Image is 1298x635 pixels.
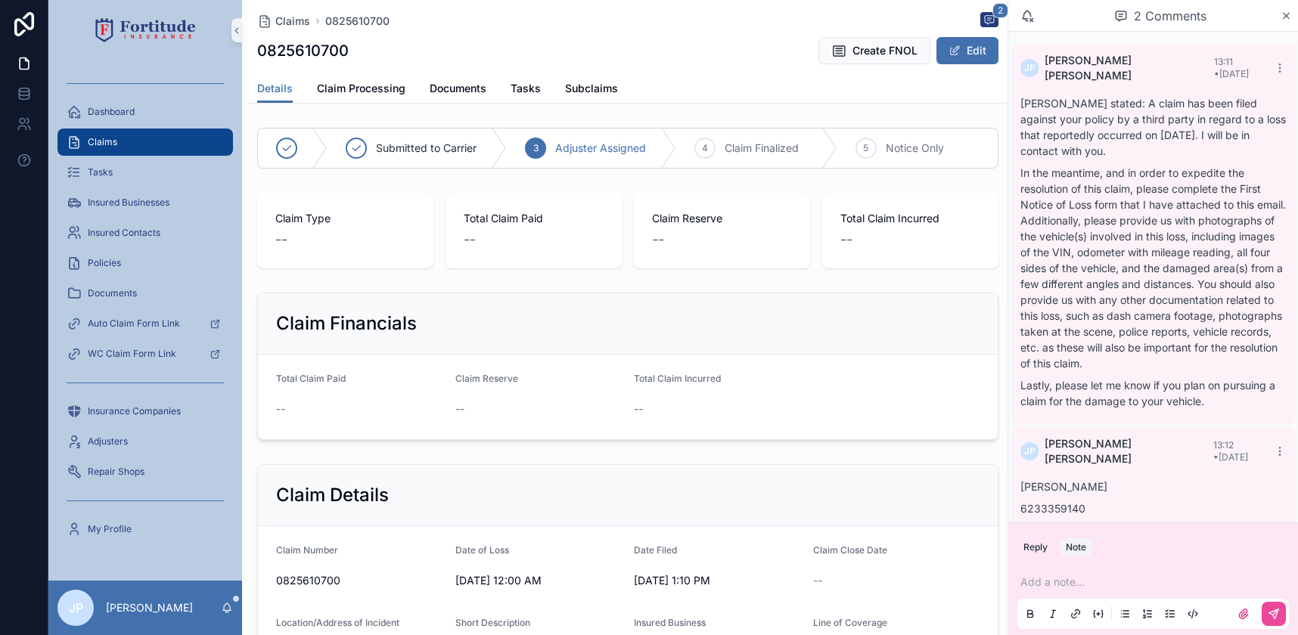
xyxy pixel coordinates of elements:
span: 4 [702,142,708,154]
p: [PERSON_NAME] [106,600,193,615]
a: WC Claim Form Link [57,340,233,367]
span: Tasks [511,81,541,96]
button: Edit [936,37,998,64]
span: -- [840,229,852,250]
span: Documents [430,81,486,96]
span: Claim Reserve [455,373,518,384]
a: Insured Businesses [57,189,233,216]
span: Documents [88,287,137,299]
a: Policies [57,249,233,277]
a: Insured Contacts [57,219,233,246]
span: -- [275,229,287,250]
a: Documents [57,280,233,307]
span: Claim Processing [317,81,405,96]
span: 13:11 • [DATE] [1214,56,1249,79]
a: Dashboard [57,98,233,125]
span: -- [276,401,285,417]
span: Claim Reserve [652,211,792,226]
span: Create FNOL [852,43,918,58]
button: 2 [980,12,998,30]
span: JP [1024,445,1036,457]
a: Tasks [511,75,541,105]
span: -- [455,401,464,417]
a: Claim Processing [317,75,405,105]
span: Total Claim Paid [464,211,604,226]
a: My Profile [57,516,233,543]
span: Insurance Companies [88,405,181,417]
a: Repair Shops [57,458,233,485]
span: Notice Only [886,141,944,156]
span: Subclaims [565,81,618,96]
span: -- [634,401,643,417]
a: Insurance Companies [57,398,233,425]
span: Total Claim Incurred [634,373,721,384]
span: Claim Number [276,544,338,556]
span: Claim Finalized [725,141,799,156]
span: Claim Close Date [813,544,887,556]
span: [DATE] 1:10 PM [634,573,801,588]
p: [PERSON_NAME] stated: A claim has been filed against your policy by a third party in regard to a ... [1020,95,1286,159]
span: Line of Coverage [813,617,887,628]
h2: Claim Details [276,483,389,507]
a: Claims [257,14,310,29]
p: [PERSON_NAME] [1020,479,1286,494]
button: Create FNOL [818,37,930,64]
span: Tasks [88,166,113,178]
span: Short Description [455,617,530,628]
span: Auto Claim Form Link [88,317,180,330]
span: 3 [533,142,539,154]
span: Insured Businesses [88,197,169,209]
p: 6233359140 [1020,500,1286,516]
span: Claims [275,14,310,29]
div: scrollable content [48,60,242,562]
a: Details [257,75,293,104]
a: Adjusters [57,428,233,455]
a: 0825610700 [325,14,390,29]
span: WC Claim Form Link [88,348,176,360]
span: -- [652,229,664,250]
h2: Claim Financials [276,311,417,336]
button: Note [1060,538,1092,556]
span: My Profile [88,523,132,535]
span: Adjuster Assigned [555,141,646,156]
span: Policies [88,257,121,269]
span: Total Claim Paid [276,373,346,384]
span: 0825610700 [276,573,443,588]
span: Claims [88,136,117,148]
p: In the meantime, and in order to expedite the resolution of this claim, please complete the First... [1020,165,1286,371]
span: JP [1024,62,1036,74]
div: Note [1066,541,1086,553]
span: Adjusters [88,435,128,448]
span: Dashboard [88,106,135,118]
h1: 0825610700 [257,40,349,61]
span: -- [464,229,476,250]
span: -- [813,573,822,588]
img: App logo [95,18,196,42]
span: [PERSON_NAME] [PERSON_NAME] [1045,436,1213,466]
span: 2 Comments [1134,7,1206,25]
span: [DATE] 12:00 AM [455,573,623,588]
span: Submitted to Carrier [376,141,477,156]
a: Auto Claim Form Link [57,310,233,337]
a: Claims [57,129,233,156]
span: Date Filed [634,544,677,556]
span: 13:12 • [DATE] [1213,439,1248,463]
span: Claim Type [275,211,415,226]
button: Reply [1017,538,1054,556]
a: Documents [430,75,486,105]
span: Details [257,81,293,96]
span: JP [69,599,83,617]
span: 5 [863,142,868,154]
span: Location/Address of Incident [276,617,399,628]
span: [PERSON_NAME] [PERSON_NAME] [1045,53,1214,83]
span: Total Claim Incurred [840,211,980,226]
a: Subclaims [565,75,618,105]
p: Lastly, please let me know if you plan on pursuing a claim for the damage to your vehicle. [1020,377,1286,409]
span: Insured Business [634,617,706,628]
span: 2 [992,3,1008,18]
span: Repair Shops [88,466,144,478]
span: Insured Contacts [88,227,160,239]
a: Tasks [57,159,233,186]
span: Date of Loss [455,544,509,556]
